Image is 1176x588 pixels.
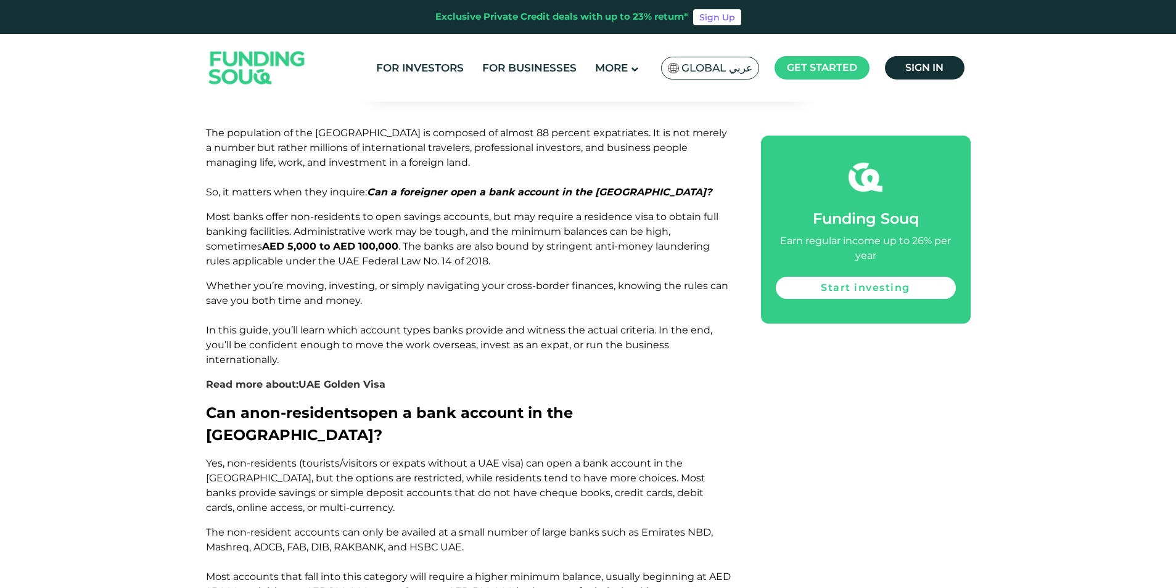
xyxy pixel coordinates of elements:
a: Sign Up [693,9,741,25]
img: fsicon [849,160,882,194]
span: Get started [787,62,857,73]
a: UAE Golden Visa [298,378,385,390]
span: non-residents [250,404,358,422]
span: Global عربي [681,61,752,75]
div: Earn regular income up to 26% per year [776,234,956,263]
em: Can a foreigner open a bank account in the [GEOGRAPHIC_DATA]? [367,186,712,198]
div: Exclusive Private Credit deals with up to 23% return* [435,10,688,24]
span: Most banks offer non-residents to open savings accounts, but may require a residence visa to obta... [206,211,718,267]
span: Can a open a bank account in the [GEOGRAPHIC_DATA]? [206,404,573,444]
img: SA Flag [668,63,679,73]
span: Read more about: [206,378,385,390]
span: More [595,62,628,74]
strong: AED 5,000 to AED 100,000 [262,240,398,252]
span: Sign in [905,62,944,73]
span: Yes, non-residents (tourists/visitors or expats without a UAE visa) can open a bank account in th... [206,457,705,513]
span: Funding Souq [813,210,919,227]
span: The population of the [GEOGRAPHIC_DATA] is composed of almost 88 percent expatriates. It is not m... [206,127,727,198]
a: Start investing [776,277,956,299]
a: For Businesses [479,58,580,78]
span: Whether you’re moving, investing, or simply navigating your cross-border finances, knowing the ru... [206,280,728,365]
img: Logo [197,37,318,99]
a: For Investors [373,58,467,78]
a: Sign in [885,56,964,80]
